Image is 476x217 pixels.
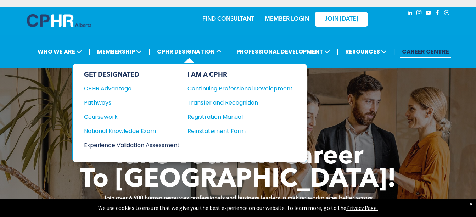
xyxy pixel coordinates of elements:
a: JOIN [DATE] [315,12,368,27]
div: Pathways [84,98,170,107]
div: National Knowledge Exam [84,127,170,135]
div: I AM A CPHR [187,71,293,79]
div: Dismiss notification [470,200,472,207]
a: facebook [434,9,442,18]
a: FIND CONSULTANT [202,16,254,22]
div: GET DESIGNATED [84,71,180,79]
div: Coursework [84,112,170,121]
a: Continuing Professional Development [187,84,293,93]
span: PROFESSIONAL DEVELOPMENT [234,45,332,58]
a: Pathways [84,98,180,107]
div: Reinstatement Form [187,127,282,135]
li: | [393,44,395,59]
strong: Join over 6,900 human resources professionals and business leaders in making workplaces better ac... [103,196,373,201]
a: National Knowledge Exam [84,127,180,135]
a: Registration Manual [187,112,293,121]
span: JOIN [DATE] [325,16,358,23]
a: youtube [425,9,432,18]
span: WHO WE ARE [35,45,84,58]
a: Social network [443,9,451,18]
div: CPHR Advantage [84,84,170,93]
div: Experience Validation Assessment [84,141,170,150]
div: Registration Manual [187,112,282,121]
a: Reinstatement Form [187,127,293,135]
a: Transfer and Recognition [187,98,293,107]
div: Transfer and Recognition [187,98,282,107]
a: CPHR Advantage [84,84,180,93]
a: MEMBER LOGIN [265,16,309,22]
span: CPHR DESIGNATION [155,45,224,58]
li: | [337,44,338,59]
a: Experience Validation Assessment [84,141,180,150]
span: RESOURCES [343,45,389,58]
a: instagram [415,9,423,18]
span: MEMBERSHIP [95,45,144,58]
span: To [GEOGRAPHIC_DATA]! [80,167,396,193]
li: | [89,44,90,59]
a: CAREER CENTRE [400,45,451,58]
img: A blue and white logo for cp alberta [27,14,91,27]
a: linkedin [406,9,414,18]
li: | [149,44,150,59]
a: Coursework [84,112,180,121]
div: Continuing Professional Development [187,84,282,93]
a: Privacy Page. [346,204,378,211]
li: | [228,44,230,59]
